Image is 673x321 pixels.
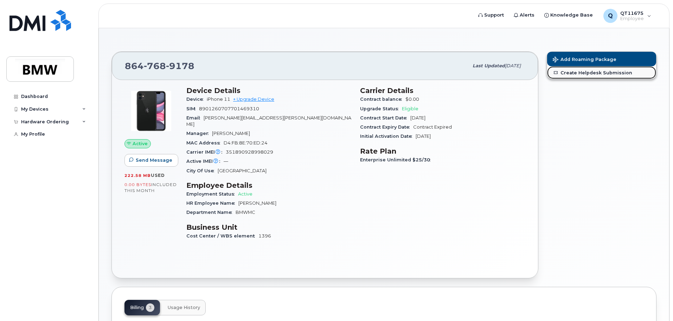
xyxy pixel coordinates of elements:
span: Cost Center / WBS element [186,233,258,239]
span: Contract Expired [413,124,452,130]
span: [DATE] [416,134,431,139]
span: Department Name [186,210,236,215]
span: Enterprise Unlimited $25/30 [360,157,434,162]
span: BMWMC [236,210,255,215]
span: Active IMEI [186,159,224,164]
span: iPhone 11 [207,97,230,102]
span: Upgrade Status [360,106,402,111]
img: iPhone_11.jpg [130,90,172,132]
span: [PERSON_NAME] [238,200,276,206]
span: Last updated [473,63,505,68]
span: 1396 [258,233,271,239]
span: Active [238,191,252,197]
span: Email [186,115,204,121]
span: [PERSON_NAME] [212,131,250,136]
span: Active [133,140,148,147]
button: Send Message [124,154,178,167]
span: 0.00 Bytes [124,182,151,187]
span: City Of Use [186,168,218,173]
h3: Business Unit [186,223,352,232]
span: Device [186,97,207,102]
a: + Upgrade Device [233,97,274,102]
span: Manager [186,131,212,136]
span: Carrier IMEI [186,149,226,155]
span: Eligible [402,106,418,111]
span: MAC Address [186,140,224,146]
span: [DATE] [505,63,521,68]
span: 768 [144,61,166,71]
iframe: Messenger Launcher [642,290,668,316]
span: 351890928998029 [226,149,273,155]
span: [DATE] [410,115,425,121]
h3: Rate Plan [360,147,525,155]
span: Add Roaming Package [553,57,616,63]
span: HR Employee Name [186,200,238,206]
span: Initial Activation Date [360,134,416,139]
span: 8901260707701469310 [199,106,259,111]
span: Contract Start Date [360,115,410,121]
span: [PERSON_NAME][EMAIL_ADDRESS][PERSON_NAME][DOMAIN_NAME] [186,115,351,127]
h3: Employee Details [186,181,352,190]
span: 864 [125,61,194,71]
h3: Carrier Details [360,86,525,95]
span: — [224,159,228,164]
span: SIM [186,106,199,111]
span: 222.58 MB [124,173,151,178]
span: Usage History [168,305,200,310]
span: $0.00 [405,97,419,102]
span: Contract balance [360,97,405,102]
h3: Device Details [186,86,352,95]
span: Contract Expiry Date [360,124,413,130]
button: Add Roaming Package [547,52,656,66]
span: [GEOGRAPHIC_DATA] [218,168,267,173]
span: 9178 [166,61,194,71]
span: Employment Status [186,191,238,197]
span: D4:FB:8E:70:ED:24 [224,140,268,146]
span: used [151,173,165,178]
span: Send Message [136,157,172,163]
a: Create Helpdesk Submission [547,66,656,79]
